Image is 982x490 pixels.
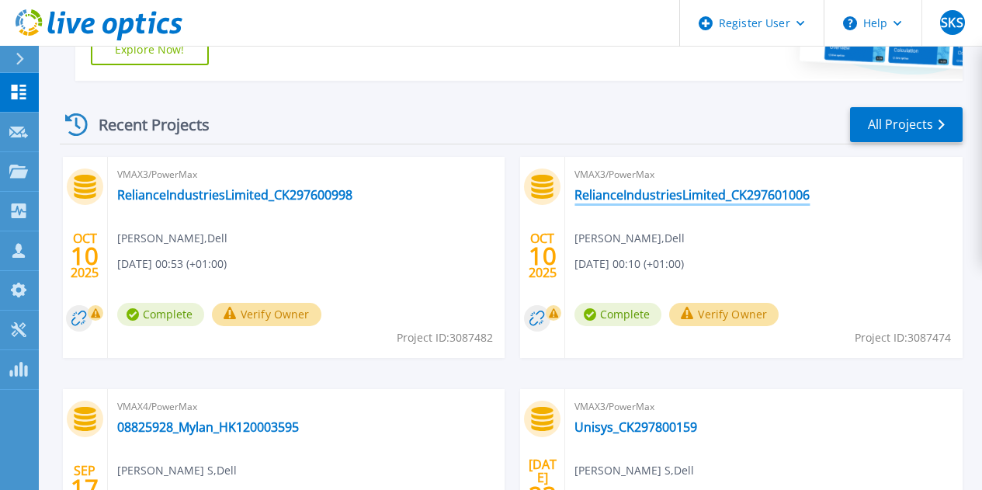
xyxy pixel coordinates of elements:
a: RelianceIndustriesLimited_CK297600998 [117,187,352,203]
span: [PERSON_NAME] S , Dell [574,462,694,479]
a: All Projects [850,107,963,142]
span: Complete [574,303,661,326]
span: Project ID: 3087482 [397,329,493,346]
span: 10 [529,249,557,262]
div: Recent Projects [60,106,231,144]
span: 10 [71,249,99,262]
div: OCT 2025 [528,228,557,284]
a: Unisys_CK297800159 [574,419,697,435]
span: VMAX3/PowerMax [574,166,953,183]
span: [DATE] 00:10 (+01:00) [574,255,684,273]
span: VMAX3/PowerMax [117,166,496,183]
a: RelianceIndustriesLimited_CK297601006 [574,187,810,203]
span: Complete [117,303,204,326]
button: Verify Owner [669,303,779,326]
span: VMAX3/PowerMax [574,398,953,415]
span: [PERSON_NAME] , Dell [574,230,685,247]
span: Project ID: 3087474 [855,329,951,346]
a: Explore Now! [91,34,209,65]
button: Verify Owner [212,303,321,326]
span: [DATE] 00:53 (+01:00) [117,255,227,273]
span: [PERSON_NAME] , Dell [117,230,227,247]
div: OCT 2025 [70,228,99,284]
span: [PERSON_NAME] S , Dell [117,462,237,479]
span: VMAX4/PowerMax [117,398,496,415]
a: 08825928_Mylan_HK120003595 [117,419,299,435]
span: SKS [941,16,963,29]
